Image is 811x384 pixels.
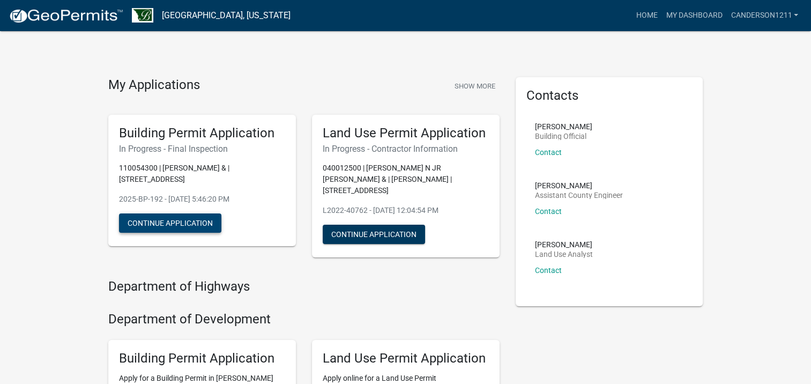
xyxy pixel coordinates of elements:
[323,163,489,196] p: 040012500 | [PERSON_NAME] N JR [PERSON_NAME] & | [PERSON_NAME] | [STREET_ADDRESS]
[535,132,592,140] p: Building Official
[119,163,285,185] p: 110054300 | [PERSON_NAME] & | [STREET_ADDRESS]
[119,351,285,366] h5: Building Permit Application
[535,250,593,258] p: Land Use Analyst
[726,5,802,26] a: Canderson1211
[323,373,489,384] p: Apply online for a Land Use Permit
[535,241,593,248] p: [PERSON_NAME]
[323,125,489,141] h5: Land Use Permit Application
[119,194,285,205] p: 2025-BP-192 - [DATE] 5:46:20 PM
[535,123,592,130] p: [PERSON_NAME]
[108,312,500,327] h4: Department of Development
[119,125,285,141] h5: Building Permit Application
[535,207,562,216] a: Contact
[535,191,623,199] p: Assistant County Engineer
[108,77,200,93] h4: My Applications
[631,5,661,26] a: Home
[162,6,291,25] a: [GEOGRAPHIC_DATA], [US_STATE]
[661,5,726,26] a: My Dashboard
[535,148,562,157] a: Contact
[450,77,500,95] button: Show More
[108,279,500,294] h4: Department of Highways
[535,266,562,275] a: Contact
[132,8,153,23] img: Benton County, Minnesota
[323,205,489,216] p: L2022-40762 - [DATE] 12:04:54 PM
[535,182,623,189] p: [PERSON_NAME]
[119,144,285,154] h6: In Progress - Final Inspection
[323,351,489,366] h5: Land Use Permit Application
[526,88,693,104] h5: Contacts
[323,144,489,154] h6: In Progress - Contractor Information
[119,213,221,233] button: Continue Application
[323,225,425,244] button: Continue Application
